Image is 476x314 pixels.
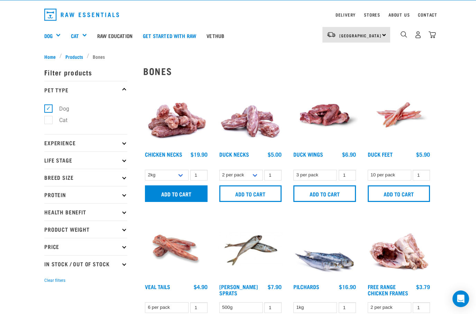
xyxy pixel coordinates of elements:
p: Breed Size [44,169,127,186]
nav: breadcrumbs [44,53,432,60]
div: $19.90 [191,151,208,157]
img: Veal Tails [143,214,209,280]
span: Products [65,53,83,60]
p: Pet Type [44,81,127,98]
input: 1 [413,302,430,313]
input: Add to cart [368,185,430,202]
a: Duck Wings [293,153,323,156]
a: Home [44,53,59,60]
nav: dropdown navigation [39,6,437,24]
img: Raw Essentials Logo [44,9,119,21]
a: Stores [364,13,380,16]
a: Cat [71,32,79,40]
input: 1 [190,170,208,181]
input: 1 [264,170,282,181]
p: Experience [44,134,127,151]
a: Get started with Raw [138,22,201,49]
img: home-icon@2x.png [429,31,436,38]
img: Four Whole Pilchards [292,214,358,280]
input: 1 [413,170,430,181]
div: $6.90 [342,151,356,157]
a: Products [62,53,87,60]
input: Add to cart [219,185,282,202]
p: Health Benefit [44,203,127,221]
p: Product Weight [44,221,127,238]
img: Jack Mackarel Sparts Raw Fish For Dogs [218,214,284,280]
p: Price [44,238,127,255]
img: Pile Of Chicken Necks For Pets [143,82,209,148]
p: Protein [44,186,127,203]
a: Contact [418,13,437,16]
img: home-icon-1@2x.png [401,31,407,38]
img: Raw Essentials Duck Feet Raw Meaty Bones For Dogs [366,82,432,148]
a: [PERSON_NAME] Sprats [219,285,258,294]
span: Home [44,53,56,60]
img: user.png [414,31,422,38]
img: van-moving.png [327,31,336,38]
a: Pilchards [293,285,319,288]
div: $5.90 [416,151,430,157]
div: $7.90 [268,284,282,290]
div: $3.79 [416,284,430,290]
a: Dog [44,32,53,40]
label: Dog [48,104,72,113]
a: Vethub [201,22,229,49]
div: $4.90 [194,284,208,290]
a: Duck Feet [368,153,393,156]
p: Filter products [44,64,127,81]
a: Free Range Chicken Frames [368,285,408,294]
a: Raw Education [92,22,138,49]
input: 1 [264,302,282,313]
input: 1 [339,302,356,313]
button: Clear filters [44,277,65,284]
a: Chicken Necks [145,153,182,156]
input: Add to cart [293,185,356,202]
img: Raw Essentials Duck Wings Raw Meaty Bones For Pets [292,82,358,148]
div: Open Intercom Messenger [452,290,469,307]
div: $16.90 [339,284,356,290]
a: Delivery [336,13,356,16]
img: 1236 Chicken Frame Turks 01 [366,214,432,280]
label: Cat [48,116,70,124]
input: Add to cart [145,185,208,202]
a: About Us [388,13,410,16]
input: 1 [339,170,356,181]
input: 1 [190,302,208,313]
span: [GEOGRAPHIC_DATA] [339,34,381,37]
div: $5.00 [268,151,282,157]
a: Veal Tails [145,285,170,288]
p: In Stock / Out Of Stock [44,255,127,273]
p: Life Stage [44,151,127,169]
h2: Bones [143,66,432,76]
img: Pile Of Duck Necks For Pets [218,82,284,148]
a: Duck Necks [219,153,249,156]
